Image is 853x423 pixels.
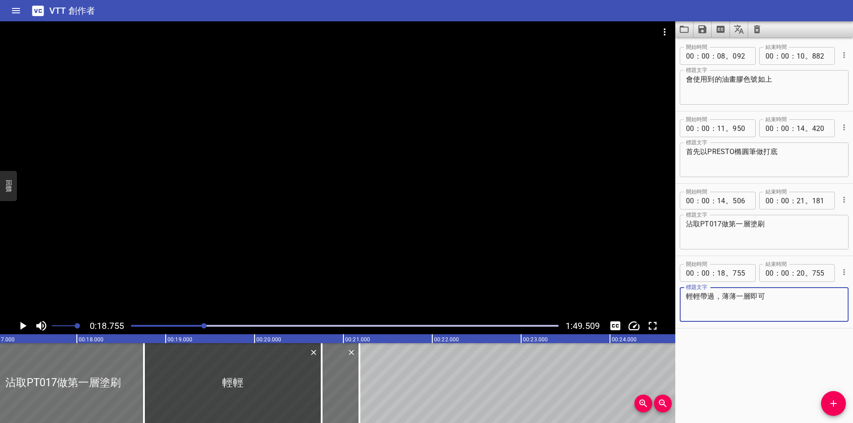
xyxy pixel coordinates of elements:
[733,24,744,35] svg: 翻譯字幕
[702,264,710,282] input: 00
[686,47,694,65] input: 00
[725,197,733,205] font: 。
[90,320,124,331] span: 0:18.755
[781,47,789,65] input: 00
[725,52,733,60] font: 。
[686,147,842,173] textarea: 首先以PRESTO橢圓筆做打底
[805,52,812,60] font: 。
[131,325,558,327] div: 播放進度
[797,264,805,282] input: 20
[821,391,846,416] button: 新增提示
[686,292,842,317] textarea: 輕輕帶過，薄薄一層即可
[748,21,766,37] button: 清晰的字幕
[654,21,675,43] button: 視訊選項
[654,395,672,412] button: 縮小
[686,192,694,210] input: 00
[781,119,789,137] input: 00
[686,264,694,282] input: 00
[838,122,850,133] button: 提示選項
[710,124,717,133] font: ：
[566,320,600,331] span: 1:49.509
[694,52,702,60] font: ：
[789,124,797,133] font: ：
[75,323,80,328] span: 設定視訊音量
[644,317,661,334] button: 切換全螢幕
[838,266,850,278] button: 提示選項
[256,336,281,343] text: 00:20.000
[765,192,774,210] input: 00
[697,24,708,35] svg: 將字幕儲存到文件
[838,49,850,61] button: 提示選項
[308,347,318,358] div: 刪除提示
[694,124,702,133] font: ：
[717,47,725,65] input: 08
[710,197,717,205] font: ：
[626,317,642,334] div: 播放速度
[789,269,797,277] font: ：
[781,264,789,282] input: 00
[812,192,829,210] input: 181
[838,188,849,211] div: 提示選項
[765,119,774,137] input: 00
[167,336,192,343] text: 00:19.000
[702,192,710,210] input: 00
[789,197,797,205] font: ：
[733,264,749,282] input: 755
[733,119,749,137] input: 950
[710,269,717,277] font: ：
[626,317,642,334] button: 改變播放速度
[725,269,733,277] font: 。
[346,347,357,358] button: 刪除
[797,119,805,137] input: 14
[838,261,849,284] div: 提示選項
[49,5,95,16] font: VTT 創作者
[712,21,730,37] button: 從影片中擷取字幕
[838,194,850,206] button: 提示選項
[634,395,652,412] button: 放大
[733,192,749,210] input: 506
[725,124,733,133] font: 。
[523,336,548,343] text: 00:23.000
[838,116,849,139] div: 提示選項
[805,269,812,277] font: 。
[686,220,842,245] textarea: 沾取PT017做第一層塗刷
[710,52,717,60] font: ：
[702,119,710,137] input: 00
[607,317,624,334] button: 切換字幕
[702,47,710,65] input: 00
[774,52,781,60] font: ：
[812,264,829,282] input: 755
[797,47,805,65] input: 10
[752,24,762,35] svg: 清晰的字幕
[797,192,805,210] input: 21
[679,24,690,35] svg: 從檔案載入字幕
[774,124,781,133] font: ：
[774,197,781,205] font: ：
[733,47,749,65] input: 092
[730,21,748,37] button: 翻譯字幕
[717,119,725,137] input: 11
[5,180,12,192] font: 回饋
[789,52,797,60] font: ：
[765,264,774,282] input: 00
[694,197,702,205] font: ：
[717,264,725,282] input: 18
[694,269,702,277] font: ：
[812,119,829,137] input: 420
[765,47,774,65] input: 00
[345,336,370,343] text: 00:21.000
[812,47,829,65] input: 882
[717,192,725,210] input: 14
[805,124,812,133] font: 。
[79,336,104,343] text: 00:18.000
[434,336,459,343] text: 00:22.000
[686,75,842,100] textarea: 會使用到的油畫膠色號如上
[33,317,50,334] button: 切換靜音
[14,317,31,334] button: 播放/暫停
[308,347,319,358] button: 刪除
[675,21,694,37] button: 從檔案載入字幕
[774,269,781,277] font: ：
[781,192,789,210] input: 00
[612,336,637,343] text: 00:24.000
